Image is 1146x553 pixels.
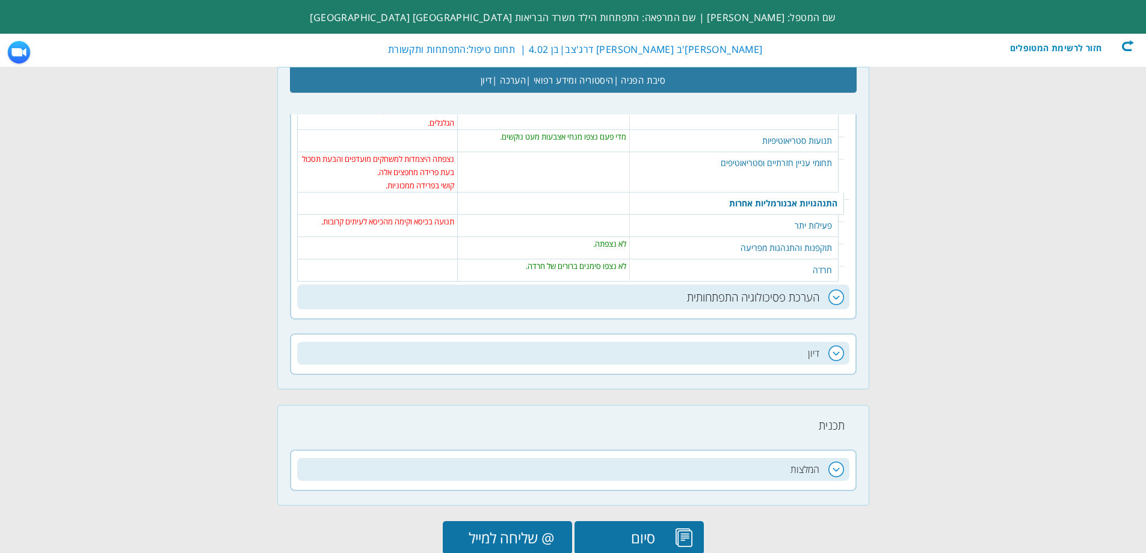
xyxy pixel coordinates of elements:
[301,179,454,192] span: קושי בפרידה ממכוניות.
[614,68,666,92] span: סיבת הפניה |
[297,458,849,481] h2: המלצות
[461,130,626,143] span: מדי פעם נצפו מנחי אצבעות מעט נוקשים.
[297,285,849,309] h3: הערכת פסיכולוגיה התפתחותית
[388,43,466,56] label: התפתחות ותקשורת
[498,210,550,221] u: בעיות נוירולוגיות
[422,138,550,150] u: מחלות כרוניות, ניתוחים וסקירת מערכות
[492,68,526,92] span: הערכה |
[630,215,839,237] td: פעילות יתר
[6,40,32,66] img: ZoomMeetingIcon.png
[301,152,454,179] span: נצפתה היצמדות למשחקים מועדפים והבעת תסכול בעת פרידה מחפצים אלה.
[630,193,844,215] td: התנהגויות אבנורמליות אחרות
[290,409,857,436] h3: תכנית
[461,237,626,250] span: לא נצפתה.
[565,43,762,56] span: [PERSON_NAME]'ב [PERSON_NAME] דרג'צב
[500,78,517,90] strong: צ׳כיה
[630,152,839,193] td: תחומי עניין חזרתיים וסטריאוטיפים
[996,40,1134,52] div: חזור לרשימת המטופלים
[630,259,839,282] td: חרדה
[466,101,550,113] u: פרטים נוספים על ההורים
[297,342,849,365] h2: דיון
[461,259,626,273] span: לא נצפו סימנים ברורים של חרדה.
[471,21,550,32] u: פרטים אישיים על האבא
[217,153,465,164] strong: G6ps אסטמת תינוקות - מטופל במשאפים קבועים פעמיים ביום כטיפול מונע
[481,68,493,92] span: דיון
[310,11,836,24] span: שם המטפל: [PERSON_NAME] | שם המרפאה: התפתחות הילד משרד הבריאות [GEOGRAPHIC_DATA] [GEOGRAPHIC_DATA]
[265,40,762,59] div: |
[353,187,490,199] strong: אושפז בגלל אסטמת תינוקות וקוצר נשימה
[407,164,470,176] strong: משאף כחול + כתום
[301,103,454,129] span: בתחום החזותי- מבט מקרוב על תמונות, על תנועת הגלגלים.
[630,237,839,259] td: תוקפנות והתנהגות מפריעה
[630,130,839,152] td: תנועות סטריאוטיפיות
[385,43,526,56] span: | תחום טיפול:
[526,68,613,92] span: היסטוריה ומידע רפואי |
[529,43,559,56] label: בן 4.02
[301,215,454,228] span: תנועה בכיסא וקימה מהכיסא לעיתים קרובות.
